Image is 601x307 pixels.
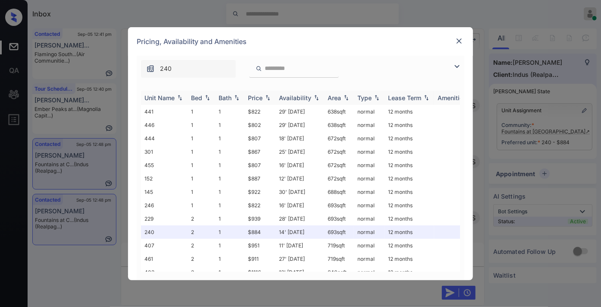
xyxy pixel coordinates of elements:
img: sorting [422,95,431,101]
td: 1 [215,132,244,145]
td: 2 [188,212,215,225]
td: 145 [141,185,188,199]
img: icon-zuma [452,61,462,72]
div: Type [357,94,372,101]
td: $911 [244,252,275,266]
td: 12 months [385,212,434,225]
td: 693 sqft [324,212,354,225]
td: 1 [215,158,244,172]
td: $867 [244,145,275,158]
td: 719 sqft [324,252,354,266]
td: 446 [141,118,188,132]
td: normal [354,105,385,118]
td: 1 [188,132,215,145]
td: 240 [141,225,188,239]
td: 2 [188,252,215,266]
td: 672 sqft [324,132,354,145]
td: 29' [DATE] [275,105,324,118]
img: sorting [372,95,381,101]
td: 693 sqft [324,225,354,239]
td: $884 [244,225,275,239]
td: 1 [215,118,244,132]
td: 638 sqft [324,118,354,132]
td: 672 sqft [324,145,354,158]
td: 1 [215,225,244,239]
td: normal [354,118,385,132]
td: 444 [141,132,188,145]
td: 12 months [385,105,434,118]
td: 30' [DATE] [275,185,324,199]
td: 12 months [385,172,434,185]
td: $822 [244,199,275,212]
td: normal [354,225,385,239]
td: $802 [244,118,275,132]
td: $951 [244,239,275,252]
td: 28' [DATE] [275,212,324,225]
td: 1 [215,199,244,212]
td: 229 [141,212,188,225]
td: 246 [141,199,188,212]
td: 12 months [385,239,434,252]
td: 16' [DATE] [275,158,324,172]
td: 12' [DATE] [275,172,324,185]
div: Bed [191,94,202,101]
td: 693 sqft [324,199,354,212]
div: Area [328,94,341,101]
td: 2 [188,225,215,239]
td: 12 months [385,199,434,212]
td: 12 months [385,252,434,266]
img: sorting [263,95,272,101]
td: 1 [215,252,244,266]
td: 403 [141,266,188,279]
td: 12 months [385,132,434,145]
td: 2 [188,239,215,252]
td: $807 [244,158,275,172]
td: normal [354,266,385,279]
div: Bath [219,94,232,101]
td: 301 [141,145,188,158]
td: normal [354,132,385,145]
img: icon-zuma [256,65,262,73]
td: 1 [215,145,244,158]
img: icon-zuma [146,64,155,73]
td: 1 [215,212,244,225]
img: sorting [175,95,184,101]
td: 1 [188,105,215,118]
div: Availability [279,94,311,101]
td: 12 months [385,118,434,132]
td: 672 sqft [324,172,354,185]
span: 240 [160,64,172,73]
td: normal [354,185,385,199]
td: $939 [244,212,275,225]
td: 25' [DATE] [275,145,324,158]
td: 18' [DATE] [275,132,324,145]
td: 1 [188,158,215,172]
td: 12 months [385,266,434,279]
td: 1 [215,266,244,279]
td: 12 months [385,225,434,239]
td: normal [354,172,385,185]
td: $822 [244,105,275,118]
td: 1 [188,199,215,212]
td: normal [354,252,385,266]
td: normal [354,199,385,212]
td: 12' [DATE] [275,266,324,279]
td: 2 [188,266,215,279]
td: normal [354,145,385,158]
td: 27' [DATE] [275,252,324,266]
div: Amenities [438,94,466,101]
td: 840 sqft [324,266,354,279]
img: sorting [342,95,351,101]
td: 16' [DATE] [275,199,324,212]
td: 1 [215,239,244,252]
td: $1116 [244,266,275,279]
td: 407 [141,239,188,252]
td: 11' [DATE] [275,239,324,252]
td: 12 months [385,185,434,199]
img: sorting [203,95,212,101]
td: 455 [141,158,188,172]
img: sorting [312,95,321,101]
td: normal [354,158,385,172]
td: 719 sqft [324,239,354,252]
div: Lease Term [388,94,421,101]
